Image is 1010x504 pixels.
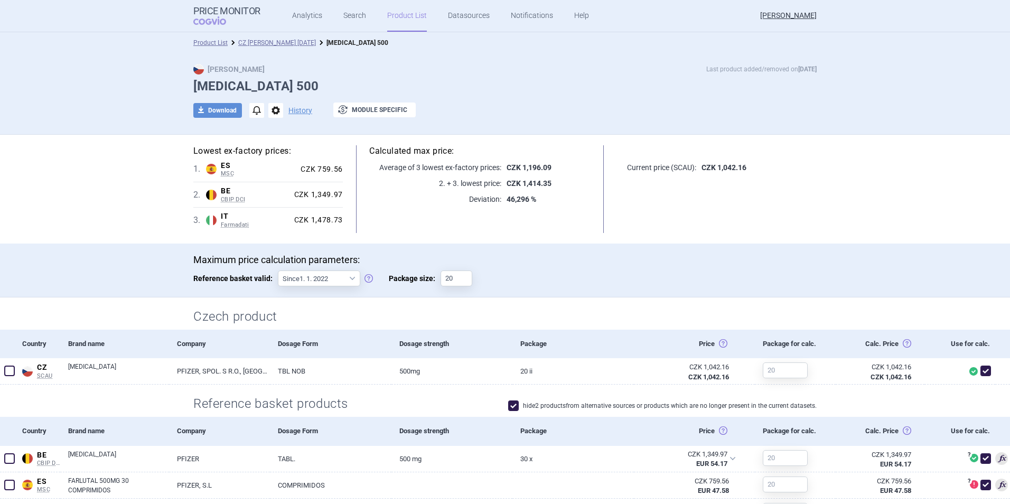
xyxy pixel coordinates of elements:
span: 2nd lowest price [995,452,1008,465]
div: CZK 1,349.97 [641,450,727,459]
strong: EUR 54.17 [696,460,727,468]
p: Maximum price calculation parameters: [193,254,817,266]
div: CZK 1,349.97 [290,190,343,200]
p: 2. + 3. lowest price: [369,178,501,189]
div: Company [169,417,270,445]
span: ES [37,477,60,487]
div: CZK 1,349.97 [844,450,911,460]
input: Package size: [441,270,472,286]
label: hide 2 products from alternative sources or products which are no longer present in the current d... [508,400,817,411]
span: ES [221,161,296,171]
div: Price [634,330,755,358]
a: 30 x [512,446,633,472]
p: Deviation: [369,194,501,204]
input: 20 [763,477,808,492]
a: 20 II [512,358,633,384]
span: MSC [221,170,296,178]
a: FARLUTAL 500MG 30 COMPRIMIDOS [68,476,169,495]
div: CZK 759.56 [296,165,343,174]
a: TABL. [270,446,391,472]
div: Package [512,417,633,445]
h2: Reference basket products [193,395,357,413]
div: Brand name [60,330,169,358]
strong: EUR 47.58 [698,487,729,494]
a: PFIZER, SPOL. S R.O., [GEOGRAPHIC_DATA] [169,358,270,384]
a: BEBECBIP DCI [19,449,60,467]
a: ESESMSC [19,475,60,493]
span: IT [221,212,290,221]
span: CZ [37,363,60,372]
h1: [MEDICAL_DATA] 500 [193,79,817,94]
span: ? [966,452,972,458]
strong: [PERSON_NAME] [193,65,265,73]
div: Dosage Form [270,330,391,358]
a: CZK 1,349.97EUR 54.17 [836,446,924,473]
a: CZCZSCAU [19,361,60,379]
div: Use for calc. [924,417,995,445]
div: CZK 759.56 [642,477,729,486]
span: SCAU [37,372,60,380]
div: Country [19,417,60,445]
h2: Czech product [193,308,817,325]
div: Package for calc. [755,417,836,445]
div: Dosage strength [391,330,512,358]
h5: Calculated max price: [369,145,591,157]
a: CZK 1,042.16CZK 1,042.16 [836,358,924,386]
div: Company [169,330,270,358]
button: Module specific [333,102,416,117]
p: Current price (SCAU): [617,162,696,173]
span: COGVIO [193,16,241,25]
span: BE [221,186,290,196]
img: Czech Republic [22,366,33,377]
a: PFIZER, S.L [169,472,270,498]
select: Reference basket valid: [278,270,360,286]
div: CZK 1,478.73 [290,216,343,225]
strong: CZK 1,414.35 [507,179,551,188]
img: Spain [22,480,33,490]
span: Reference basket valid: [193,270,278,286]
input: 20 [763,450,808,466]
strong: 46,296 % [507,195,536,203]
strong: [MEDICAL_DATA] 500 [326,39,388,46]
span: BE [37,451,60,460]
a: [MEDICAL_DATA] [68,450,169,469]
span: 3 . [193,214,206,227]
span: 2 . [193,189,206,201]
div: Package for calc. [755,330,836,358]
a: Product List [193,39,228,46]
button: Download [193,103,242,118]
strong: CZK 1,042.16 [702,163,746,172]
div: CZK 759.56 [844,477,911,486]
strong: CZK 1,042.16 [871,373,911,381]
strong: [DATE] [798,66,817,73]
a: CZK 759.56EUR 47.58 [836,472,924,500]
a: PFIZER [169,446,270,472]
button: History [288,107,312,114]
img: Belgium [206,190,217,200]
img: Italy [206,215,217,226]
img: Spain [206,164,217,174]
div: Calc. Price [836,330,924,358]
div: Use for calc. [924,330,995,358]
span: Farmadati [221,221,290,229]
div: Price [634,417,755,445]
a: 500MG [391,358,512,384]
span: Package size: [389,270,441,286]
a: TBL NOB [270,358,391,384]
strong: Price Monitor [193,6,260,16]
a: 500 mg [391,446,512,472]
div: Country [19,330,60,358]
li: Provera 500 [316,38,388,48]
abbr: SP-CAU-010 Španělsko [642,477,729,496]
h5: Lowest ex-factory prices: [193,145,343,157]
div: Package [512,330,633,358]
div: CZK 1,042.16 [642,362,729,372]
div: Calc. Price [836,417,924,445]
abbr: SP-CAU-010 Belgie hrazené LP [641,450,727,469]
input: 20 [763,362,808,378]
a: [MEDICAL_DATA] [68,362,169,381]
strong: CZK 1,196.09 [507,163,551,172]
li: Product List [193,38,228,48]
img: Belgium [22,453,33,464]
strong: EUR 47.58 [880,487,911,494]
